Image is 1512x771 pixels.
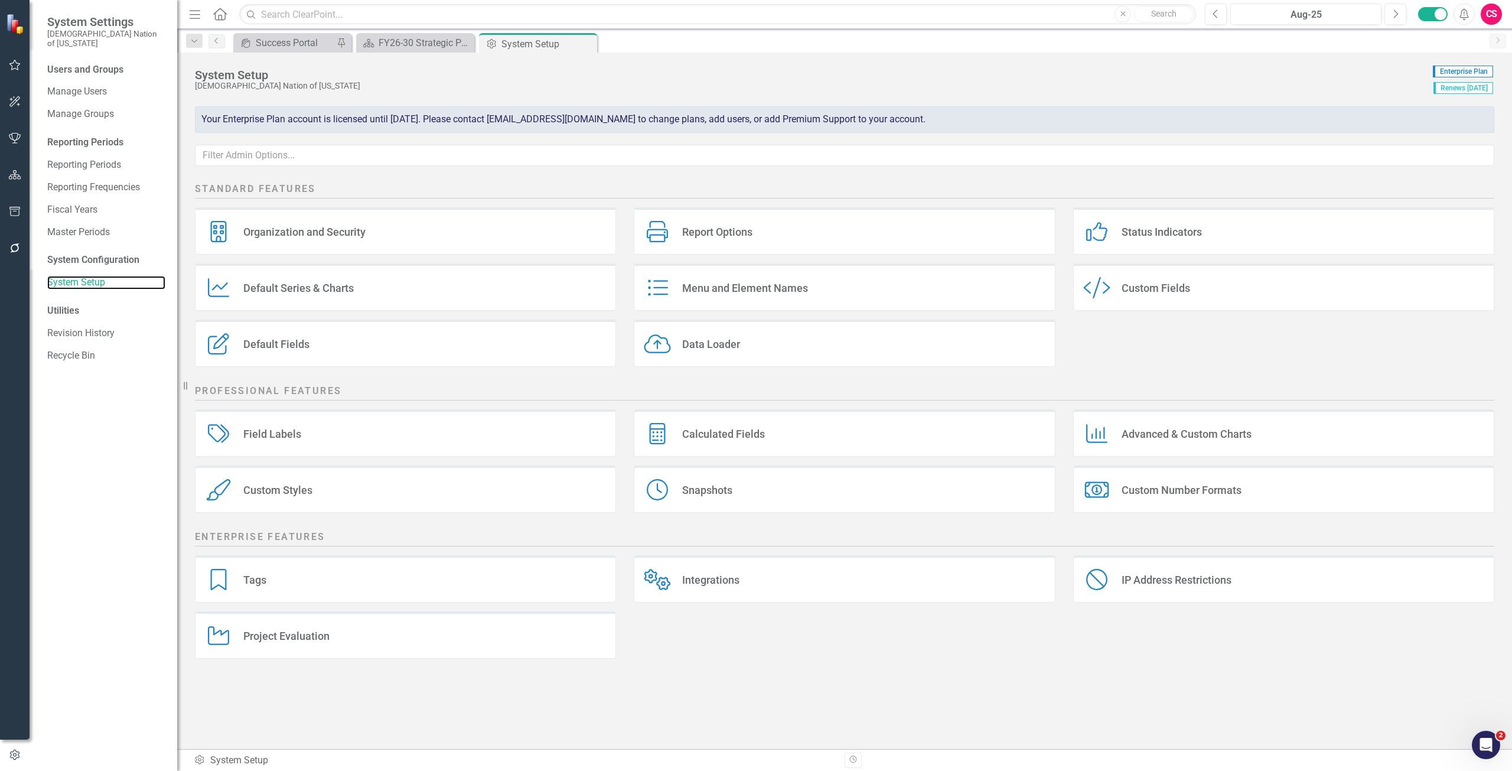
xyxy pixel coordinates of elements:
a: FY26-30 Strategic Plan [359,35,471,50]
div: Menu and Element Names [682,281,808,295]
div: System Configuration [47,253,165,267]
span: Search [1151,9,1177,18]
a: System Setup [47,276,165,289]
div: Project Evaluation [243,629,330,643]
a: Reporting Frequencies [47,181,165,194]
a: Recycle Bin [47,349,165,363]
div: System Setup [501,37,594,51]
div: System Setup [194,754,836,767]
div: Status Indicators [1122,225,1202,239]
a: Success Portal [236,35,334,50]
div: Data Loader [682,337,740,351]
div: Utilities [47,304,165,318]
div: Your Enterprise Plan account is licensed until [DATE]. Please contact [EMAIL_ADDRESS][DOMAIN_NAME... [195,106,1494,133]
div: Field Labels [243,427,301,441]
div: Default Fields [243,337,309,351]
a: Manage Groups [47,108,165,121]
div: Calculated Fields [682,427,765,441]
a: Reporting Periods [47,158,165,172]
div: Integrations [682,573,739,587]
button: CS [1481,4,1502,25]
a: Master Periods [47,226,165,239]
button: Aug-25 [1230,4,1381,25]
div: Default Series & Charts [243,281,354,295]
div: IP Address Restrictions [1122,573,1231,587]
span: 2 [1496,731,1506,740]
div: Success Portal [256,35,334,50]
div: FY26-30 Strategic Plan [379,35,471,50]
div: [DEMOGRAPHIC_DATA] Nation of [US_STATE] [195,82,1427,90]
div: Users and Groups [47,63,165,77]
h2: Professional Features [195,385,1494,401]
div: Organization and Security [243,225,366,239]
div: Custom Fields [1122,281,1190,295]
div: Aug-25 [1234,8,1377,22]
img: ClearPoint Strategy [6,13,27,34]
input: Filter Admin Options... [195,145,1494,167]
a: Manage Users [47,85,165,99]
div: Tags [243,573,266,587]
div: System Setup [195,69,1427,82]
div: Custom Number Formats [1122,483,1241,497]
div: Reporting Periods [47,136,165,149]
span: Enterprise Plan [1433,66,1493,77]
button: Search [1134,6,1193,22]
span: System Settings [47,15,165,29]
div: Custom Styles [243,483,312,497]
h2: Standard Features [195,183,1494,199]
a: Revision History [47,327,165,340]
a: Fiscal Years [47,203,165,217]
span: Renews [DATE] [1433,82,1493,94]
input: Search ClearPoint... [239,4,1196,25]
div: Report Options [682,225,752,239]
div: Advanced & Custom Charts [1122,427,1252,441]
iframe: Intercom live chat [1472,731,1500,759]
div: Snapshots [682,483,732,497]
small: [DEMOGRAPHIC_DATA] Nation of [US_STATE] [47,29,165,48]
h2: Enterprise Features [195,531,1494,546]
